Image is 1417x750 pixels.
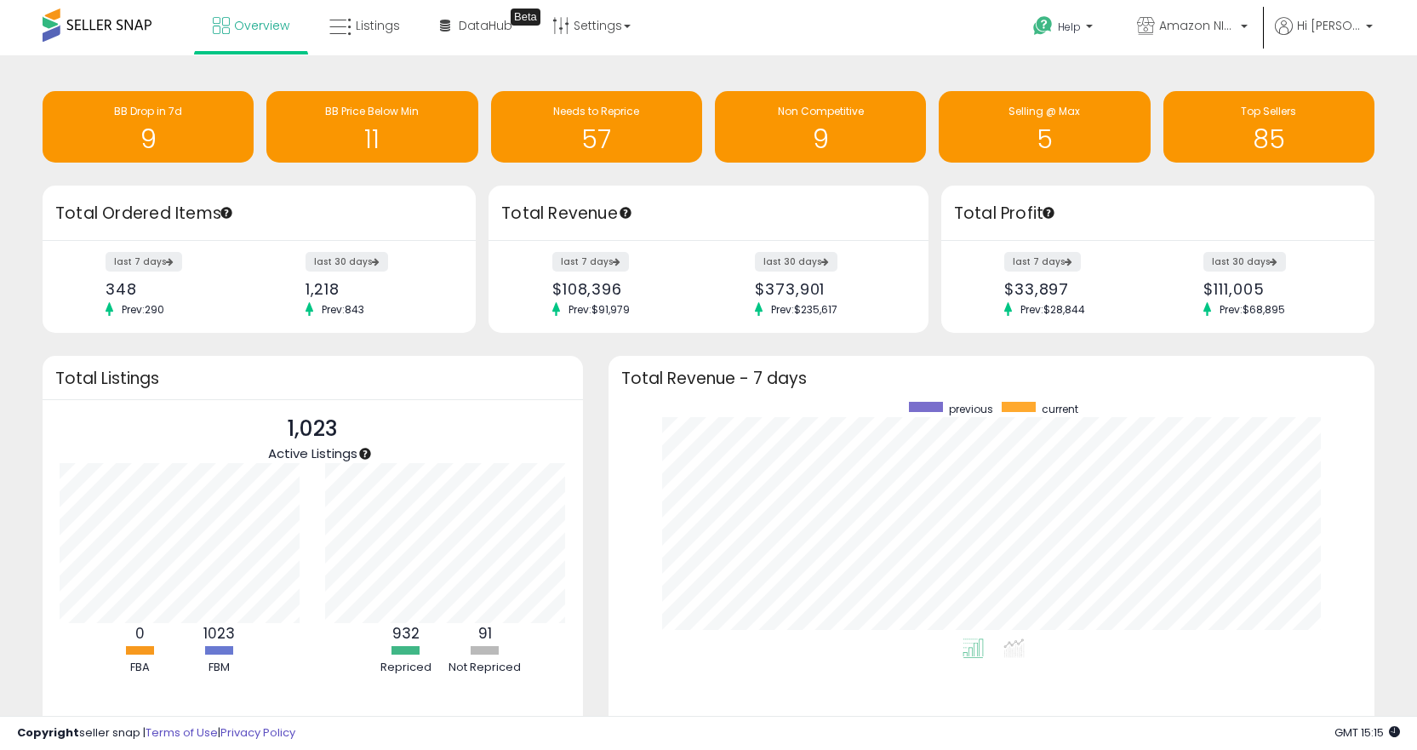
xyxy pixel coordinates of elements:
[51,125,245,153] h1: 9
[43,91,254,163] a: BB Drop in 7d 9
[501,202,916,226] h3: Total Revenue
[113,302,173,317] span: Prev: 290
[755,280,899,298] div: $373,901
[1008,104,1080,118] span: Selling @ Max
[491,91,702,163] a: Needs to Reprice 57
[306,280,446,298] div: 1,218
[447,660,523,676] div: Not Repriced
[553,104,639,118] span: Needs to Reprice
[219,205,234,220] div: Tooltip anchor
[1203,280,1344,298] div: $111,005
[1172,125,1366,153] h1: 85
[268,444,357,462] span: Active Listings
[275,125,469,153] h1: 11
[146,724,218,741] a: Terms of Use
[755,252,837,272] label: last 30 days
[203,623,235,644] b: 1023
[357,446,373,461] div: Tooltip anchor
[234,17,289,34] span: Overview
[306,252,388,272] label: last 30 days
[1211,302,1294,317] span: Prev: $68,895
[1163,91,1374,163] a: Top Sellers 85
[949,402,993,416] span: previous
[621,372,1362,385] h3: Total Revenue - 7 days
[1159,17,1236,34] span: Amazon NINJA
[181,660,258,676] div: FBM
[17,724,79,741] strong: Copyright
[135,623,145,644] b: 0
[220,724,295,741] a: Privacy Policy
[552,252,629,272] label: last 7 days
[1020,3,1110,55] a: Help
[313,302,373,317] span: Prev: 843
[55,372,570,385] h3: Total Listings
[114,104,182,118] span: BB Drop in 7d
[939,91,1150,163] a: Selling @ Max 5
[1203,252,1286,272] label: last 30 days
[106,280,246,298] div: 348
[266,91,477,163] a: BB Price Below Min 11
[618,205,633,220] div: Tooltip anchor
[55,202,463,226] h3: Total Ordered Items
[1058,20,1081,34] span: Help
[1004,280,1145,298] div: $33,897
[459,17,512,34] span: DataHub
[1275,17,1373,55] a: Hi [PERSON_NAME]
[947,125,1141,153] h1: 5
[1032,15,1054,37] i: Get Help
[478,623,492,644] b: 91
[325,104,419,118] span: BB Price Below Min
[511,9,540,26] div: Tooltip anchor
[1334,724,1400,741] span: 2025-10-9 15:15 GMT
[356,17,400,34] span: Listings
[1012,302,1094,317] span: Prev: $28,844
[102,660,179,676] div: FBA
[763,302,846,317] span: Prev: $235,617
[17,725,295,741] div: seller snap | |
[368,660,444,676] div: Repriced
[1241,104,1296,118] span: Top Sellers
[954,202,1362,226] h3: Total Profit
[500,125,694,153] h1: 57
[1004,252,1081,272] label: last 7 days
[1041,205,1056,220] div: Tooltip anchor
[1042,402,1078,416] span: current
[106,252,182,272] label: last 7 days
[715,91,926,163] a: Non Competitive 9
[552,280,696,298] div: $108,396
[723,125,917,153] h1: 9
[560,302,638,317] span: Prev: $91,979
[268,413,357,445] p: 1,023
[392,623,420,644] b: 932
[1297,17,1361,34] span: Hi [PERSON_NAME]
[778,104,864,118] span: Non Competitive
